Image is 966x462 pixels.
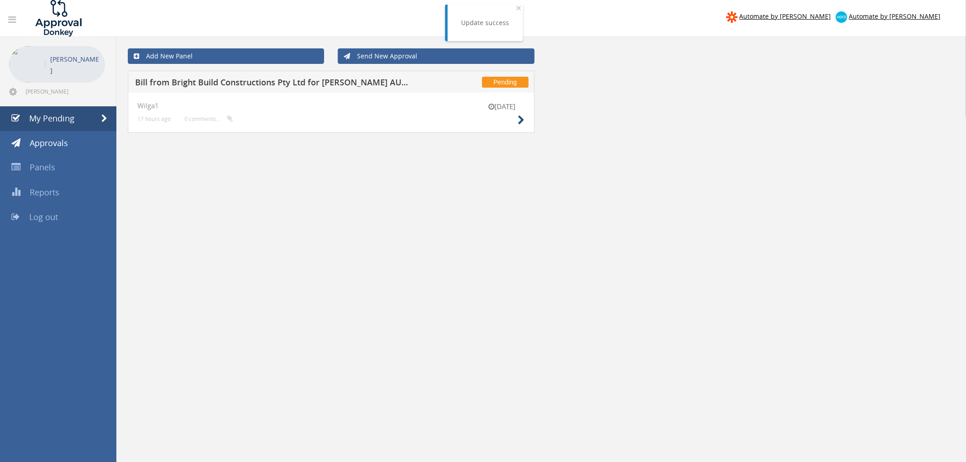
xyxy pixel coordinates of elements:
[740,12,831,21] span: Automate by [PERSON_NAME]
[726,11,738,23] img: zapier-logomark.png
[29,113,74,124] span: My Pending
[849,12,941,21] span: Automate by [PERSON_NAME]
[135,78,409,89] h5: Bill from Bright Build Constructions Pty Ltd for [PERSON_NAME] AUSTRALIA PTY LTD
[30,187,59,198] span: Reports
[26,88,103,95] span: [PERSON_NAME][EMAIL_ADDRESS][DOMAIN_NAME]
[338,48,534,64] a: Send New Approval
[482,77,528,88] span: Pending
[137,115,171,122] small: 17 hours ago
[184,115,233,122] small: 0 comments...
[50,53,100,76] p: [PERSON_NAME]
[137,102,525,110] h4: Wilga1
[479,102,525,111] small: [DATE]
[516,1,522,14] span: ×
[128,48,324,64] a: Add New Panel
[836,11,847,23] img: xero-logo.png
[462,18,509,27] div: Update success
[30,137,68,148] span: Approvals
[29,211,58,222] span: Log out
[30,162,55,173] span: Panels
